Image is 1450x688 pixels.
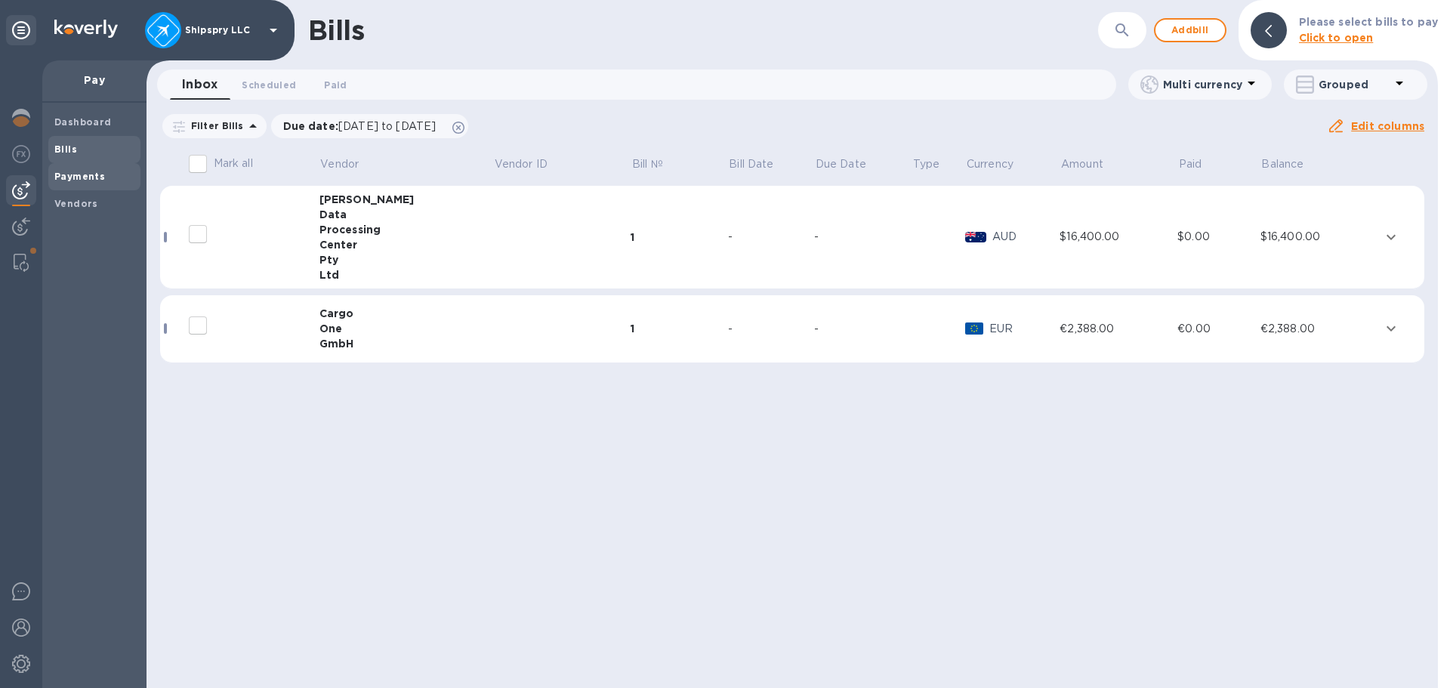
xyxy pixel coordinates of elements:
[1177,229,1260,245] div: $0.00
[214,156,253,171] p: Mark all
[1260,229,1378,245] div: $16,400.00
[814,229,912,245] div: -
[632,156,663,172] p: Bill №
[495,156,567,172] span: Vendor ID
[1177,321,1260,337] div: €0.00
[54,198,98,209] b: Vendors
[989,321,1060,337] p: EUR
[965,232,986,242] img: AUD
[324,77,347,93] span: Paid
[631,230,727,245] div: 1
[54,73,134,88] p: Pay
[185,119,244,132] p: Filter Bills
[1061,156,1103,172] p: Amount
[319,306,493,321] div: Cargo
[1261,156,1323,172] span: Balance
[632,156,683,172] span: Bill №
[319,252,493,267] div: Pty
[319,267,493,282] div: Ltd
[728,321,814,337] div: -
[319,192,493,207] div: [PERSON_NAME]
[816,156,866,172] p: Due Date
[913,156,940,172] p: Type
[338,120,436,132] span: [DATE] to [DATE]
[319,237,493,252] div: Center
[12,145,30,163] img: Foreign exchange
[1380,226,1402,248] button: expand row
[283,119,444,134] p: Due date :
[320,156,359,172] p: Vendor
[54,171,105,182] b: Payments
[242,77,296,93] span: Scheduled
[1380,317,1402,340] button: expand row
[1163,77,1242,92] p: Multi currency
[1154,18,1226,42] button: Addbill
[54,116,112,128] b: Dashboard
[1060,229,1177,245] div: $16,400.00
[967,156,1013,172] p: Currency
[271,114,469,138] div: Due date:[DATE] to [DATE]
[320,156,378,172] span: Vendor
[319,222,493,237] div: Processing
[54,20,118,38] img: Logo
[1261,156,1303,172] p: Balance
[631,321,727,336] div: 1
[729,156,773,172] p: Bill Date
[1179,156,1202,172] p: Paid
[1299,32,1374,44] b: Click to open
[1061,156,1123,172] span: Amount
[1168,21,1213,39] span: Add bill
[1319,77,1390,92] p: Grouped
[319,207,493,222] div: Data
[728,229,814,245] div: -
[1060,321,1177,337] div: €2,388.00
[814,321,912,337] div: -
[6,15,36,45] div: Unpin categories
[319,321,493,336] div: One
[185,25,261,35] p: Shipspry LLC
[992,229,1060,245] p: AUD
[1260,321,1378,337] div: €2,388.00
[308,14,364,46] h1: Bills
[54,143,77,155] b: Bills
[319,336,493,351] div: GmbH
[182,74,217,95] span: Inbox
[495,156,548,172] p: Vendor ID
[1299,16,1438,28] b: Please select bills to pay
[1351,120,1424,132] u: Edit columns
[1179,156,1222,172] span: Paid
